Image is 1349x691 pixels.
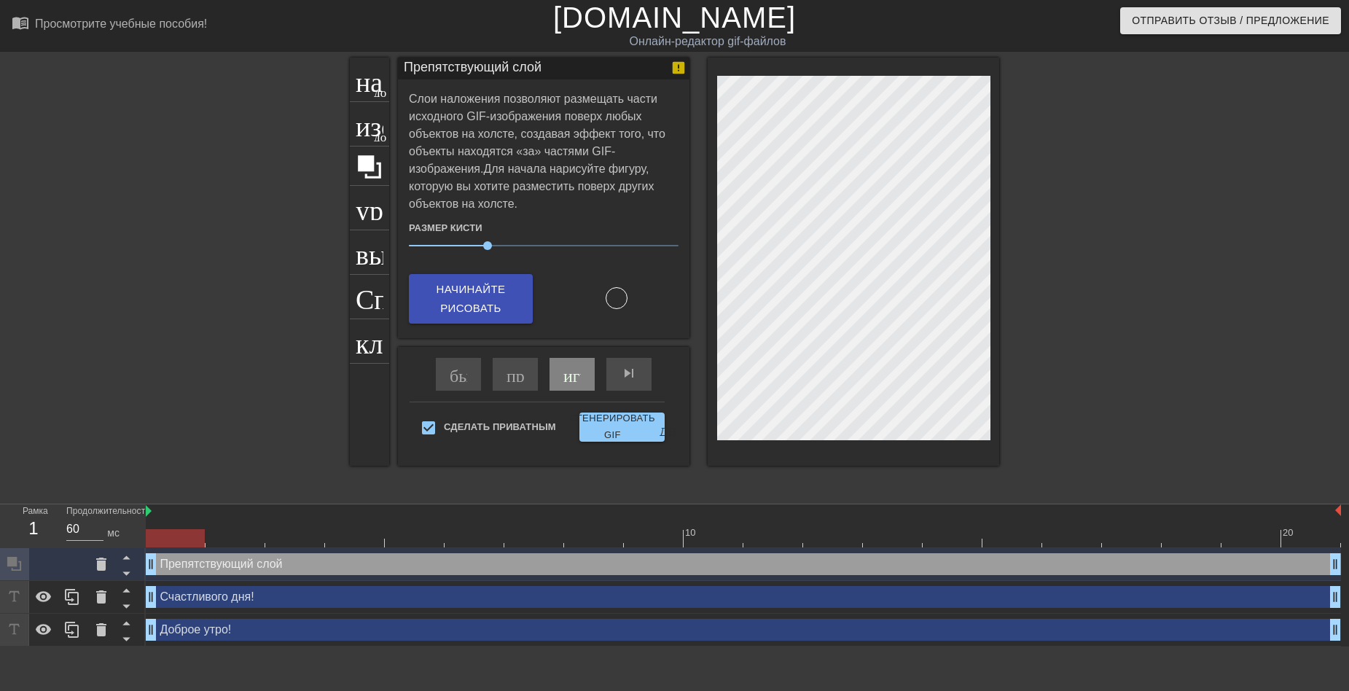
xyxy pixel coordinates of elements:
[426,280,515,319] ya-tr-span: Начинайте Рисовать
[12,14,207,36] a: Просмотрите учебные пособия!
[507,364,636,382] ya-tr-span: пропускать ранее
[356,192,443,220] ya-tr-span: урожай
[1120,7,1341,34] button: Отправить Отзыв / Предложение
[356,237,766,265] ya-tr-span: выбор_размера_фото_большой
[356,281,453,309] ya-tr-span: Справка
[374,129,458,141] ya-tr-span: добавить_круг
[620,364,829,382] ya-tr-span: skip_next - пропустить следующий
[356,326,486,354] ya-tr-span: клавиатура
[409,274,533,324] button: Начинайте Рисовать
[107,527,120,539] ya-tr-span: мс
[409,93,665,175] ya-tr-span: Слои наложения позволяют размещать части исходного GIF-изображения поверх любых объектов на холст...
[66,507,150,516] ya-tr-span: Продолжительность
[404,60,541,74] ya-tr-span: Препятствующий слой
[12,14,118,31] ya-tr-span: menu_book_бук меню
[629,35,786,47] ya-tr-span: Онлайн-редактор gif-файлов
[35,17,207,30] ya-tr-span: Просмотрите учебные пособия!
[579,413,665,442] button: Сгенерировать GIF
[553,1,796,34] a: [DOMAIN_NAME]
[570,410,655,444] ya-tr-span: Сгенерировать GIF
[660,418,781,436] ya-tr-span: двойная стрелка
[444,421,556,432] ya-tr-span: Сделать Приватным
[1328,557,1342,571] span: drag_handle - ручка перетаскивания
[374,85,458,97] ya-tr-span: добавить_круг
[563,364,665,382] ya-tr-span: играй_арроу
[23,515,44,542] div: 1
[409,163,654,210] ya-tr-span: Для начала нарисуйте фигуру, которую вы хотите разместить поверх других объектов на холсте.
[450,364,580,382] ya-tr-span: быстрый поворот
[685,526,698,540] div: 10
[1283,526,1296,540] div: 20
[356,109,508,136] ya-tr-span: изображение
[1335,504,1341,516] img: bound-end.png
[23,506,48,516] ya-tr-span: Рамка
[1132,12,1329,30] ya-tr-span: Отправить Отзыв / Предложение
[356,64,461,92] ya-tr-span: название
[1328,590,1342,604] span: drag_handle - ручка перетаскивания
[409,222,482,233] ya-tr-span: Размер кисти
